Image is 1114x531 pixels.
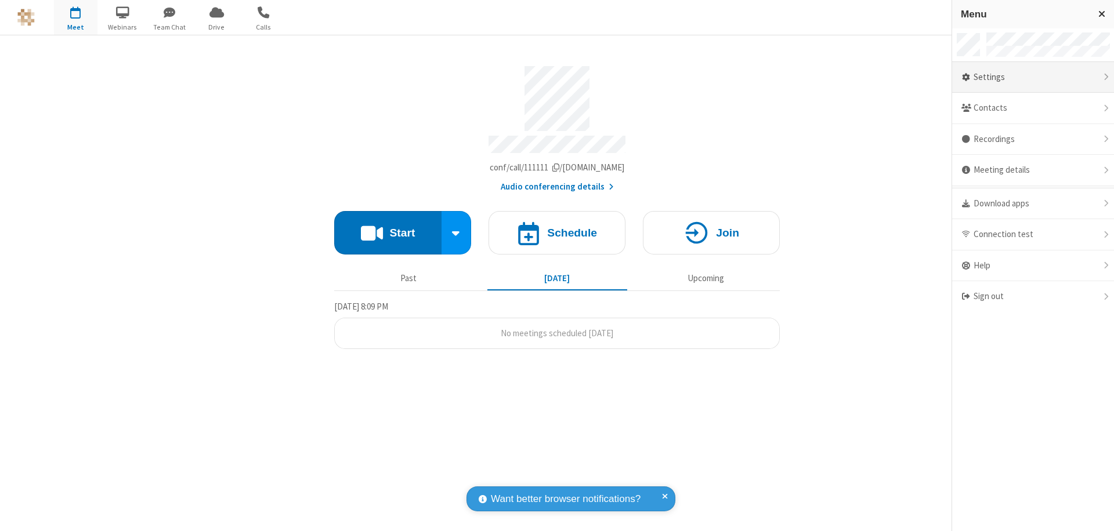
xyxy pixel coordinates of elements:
[148,22,191,32] span: Team Chat
[952,124,1114,155] div: Recordings
[636,267,776,289] button: Upcoming
[54,22,97,32] span: Meet
[334,300,780,350] section: Today's Meetings
[716,227,739,238] h4: Join
[334,301,388,312] span: [DATE] 8:09 PM
[389,227,415,238] h4: Start
[489,211,625,254] button: Schedule
[490,161,625,174] button: Copy my meeting room linkCopy my meeting room link
[952,155,1114,186] div: Meeting details
[101,22,144,32] span: Webinars
[952,93,1114,124] div: Contacts
[952,219,1114,250] div: Connection test
[952,188,1114,220] div: Download apps
[334,57,780,194] section: Account details
[491,492,641,507] span: Want better browser notifications?
[17,9,35,26] img: QA Selenium DO NOT DELETE OR CHANGE
[442,211,472,254] div: Start conference options
[334,211,442,254] button: Start
[487,267,627,289] button: [DATE]
[195,22,238,32] span: Drive
[547,227,597,238] h4: Schedule
[643,211,780,254] button: Join
[501,180,614,194] button: Audio conferencing details
[339,267,479,289] button: Past
[490,162,625,173] span: Copy my meeting room link
[501,328,613,339] span: No meetings scheduled [DATE]
[952,281,1114,312] div: Sign out
[952,250,1114,282] div: Help
[961,9,1088,20] h3: Menu
[952,62,1114,93] div: Settings
[242,22,285,32] span: Calls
